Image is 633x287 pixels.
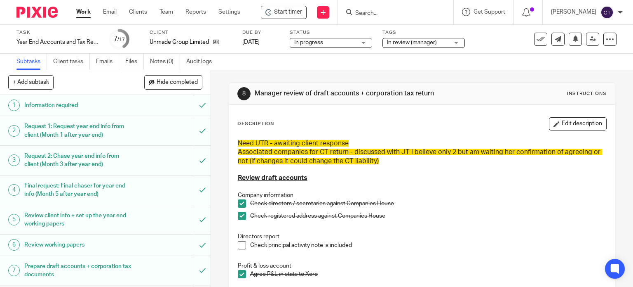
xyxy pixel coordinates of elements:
[294,40,323,45] span: In progress
[238,191,607,199] p: Company information
[8,265,20,276] div: 7
[238,140,349,147] span: Need UTR - awaiting client response
[250,270,607,278] p: Agree P&L in stats to Xero
[8,239,20,251] div: 6
[274,8,302,17] span: Start timer
[242,39,260,45] span: [DATE]
[129,8,147,16] a: Clients
[103,8,117,16] a: Email
[150,38,209,46] p: Unmade Group Limited
[24,209,132,230] h1: Review client info + set up the year end working papers
[261,6,307,19] div: Unmade Group Limited - Year End Accounts and Tax Return
[16,54,47,70] a: Subtasks
[8,125,20,137] div: 2
[551,8,596,16] p: [PERSON_NAME]
[250,199,607,208] p: Check directors / secretaries against Companies House
[290,29,372,36] label: Status
[96,54,119,70] a: Emails
[24,120,132,141] h1: Request 1: Request year end info from client (Month 1 after year end)
[24,260,132,281] h1: Prepare draft accounts + corporation tax documents
[238,232,607,241] p: Directors report
[114,34,125,44] div: 7
[157,79,198,86] span: Hide completed
[144,75,202,89] button: Hide completed
[238,149,602,164] span: Associated companies for CT return - discussed with JT I believe only 2 but am waiting her confir...
[250,212,607,220] p: Check registered address against Companies House
[255,89,439,98] h1: Manager review of draft accounts + corporation tax return
[238,175,307,181] u: Review draft accounts
[549,117,607,130] button: Edit description
[16,38,99,46] div: Year End Accounts and Tax Return
[159,8,173,16] a: Team
[237,121,274,127] p: Description
[387,40,437,45] span: In review (manager)
[24,180,132,201] h1: Final request: Final chaser for year end info (Month 5 after year end)
[8,154,20,166] div: 3
[242,29,279,36] label: Due by
[150,54,180,70] a: Notes (0)
[186,54,218,70] a: Audit logs
[53,54,90,70] a: Client tasks
[238,262,607,270] p: Profit & loss account
[8,184,20,196] div: 4
[16,29,99,36] label: Task
[16,7,58,18] img: Pixie
[76,8,91,16] a: Work
[218,8,240,16] a: Settings
[237,87,251,100] div: 8
[8,75,54,89] button: + Add subtask
[354,10,429,17] input: Search
[567,90,607,97] div: Instructions
[24,99,132,111] h1: Information required
[474,9,505,15] span: Get Support
[8,100,20,111] div: 1
[600,6,614,19] img: svg%3E
[24,239,132,251] h1: Review working papers
[117,37,125,42] small: /17
[250,241,607,249] p: Check principal activity note is included
[185,8,206,16] a: Reports
[24,150,132,171] h1: Request 2: Chase year end info from client (Month 3 after year end)
[125,54,144,70] a: Files
[382,29,465,36] label: Tags
[8,214,20,225] div: 5
[150,29,232,36] label: Client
